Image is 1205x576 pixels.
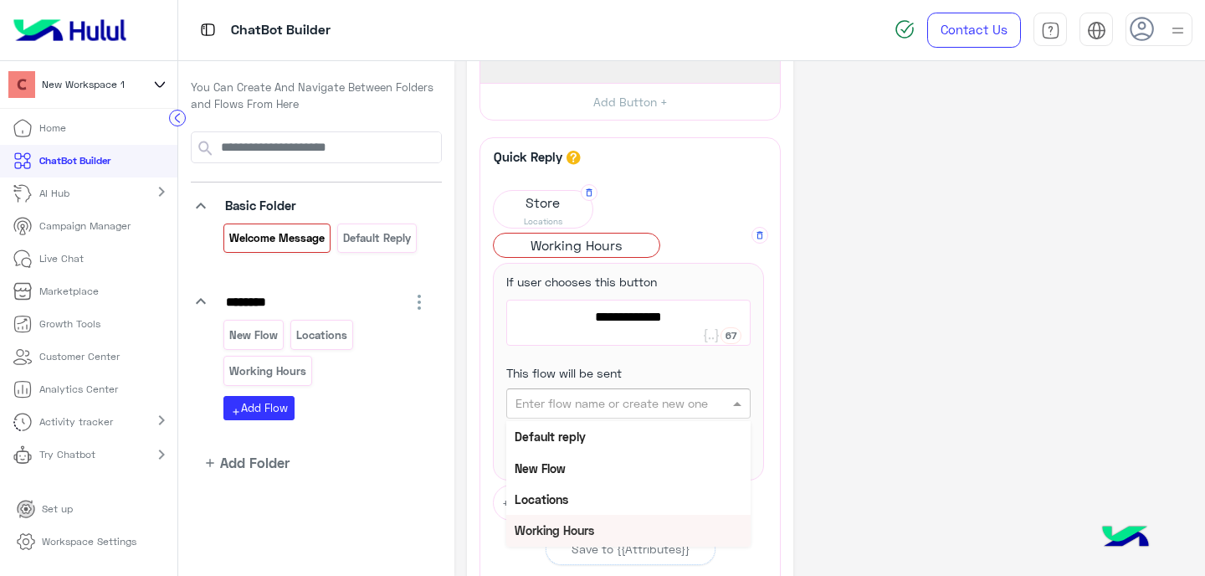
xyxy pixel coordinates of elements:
[480,83,780,121] button: Add Button +
[3,526,150,558] a: Workspace Settings
[493,485,654,521] button: + Add Quick Reply Button
[223,396,295,420] button: addAdd Flow
[720,327,741,344] div: 67
[42,501,73,517] p: Set up
[39,186,69,201] p: AI Hub
[39,414,113,429] p: Activity tracker
[225,198,296,213] span: Basic Folder
[191,80,442,112] p: You Can Create And Navigate Between Folders and Flows From Here
[231,407,241,417] i: add
[151,182,172,202] mat-icon: chevron_right
[7,13,133,48] img: Logo
[493,190,593,229] div: Store
[231,19,331,42] p: ChatBot Builder
[494,214,592,228] span: Locations
[39,121,66,136] p: Home
[228,229,326,248] p: Welcome Message
[220,452,290,473] span: Add Folder
[39,153,110,168] p: ChatBot Builder
[515,461,566,476] b: New Flow
[751,227,768,244] button: Delete Quick Reply Button
[506,273,657,291] label: If user chooses this button
[1087,21,1106,40] img: tab
[3,493,86,526] a: Set up
[506,421,751,547] ng-dropdown-panel: Options list
[493,233,660,258] div: Working Hours
[203,456,217,470] i: add
[151,410,172,430] mat-icon: chevron_right
[581,184,597,201] button: Delete Quick Reply Button
[927,13,1021,48] a: Contact Us
[494,191,592,214] span: Store
[702,327,720,344] button: Add user attribute
[506,364,622,382] label: This flow will be sent
[515,492,568,507] b: Locations
[39,284,99,299] p: Marketplace
[1167,20,1188,41] img: profile
[39,316,100,332] p: Growth Tools
[228,362,308,381] p: Working Hours
[490,149,567,164] h6: Quick Reply
[1041,21,1060,40] img: tab
[341,229,412,248] p: Default reply
[895,19,915,39] img: spinner
[1096,509,1155,568] img: hulul-logo.png
[295,326,348,345] p: Locations
[39,219,131,234] p: Campaign Manager
[197,19,218,40] img: tab
[572,540,690,558] div: Save to {{Attributes}}
[191,291,211,311] i: keyboard_arrow_down
[191,452,290,473] button: addAdd Folder
[228,326,279,345] p: New Flow
[39,447,95,462] p: Try Chatbot
[8,71,35,98] img: 711242535413588
[39,382,118,397] p: Analytics Center
[546,533,715,565] button: Save to {{Attributes}}
[42,534,136,549] p: Workspace Settings
[506,300,751,346] div: Working Hours
[515,523,594,537] b: Working Hours
[494,234,659,257] span: Working Hours
[515,429,586,444] b: Default reply
[191,196,211,216] i: keyboard_arrow_down
[39,349,120,364] p: Customer Center
[513,306,744,328] span: Working Hours
[1033,13,1067,48] a: tab
[39,251,84,266] p: Live Chat
[42,77,125,92] span: New Workspace 1
[151,445,172,465] mat-icon: chevron_right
